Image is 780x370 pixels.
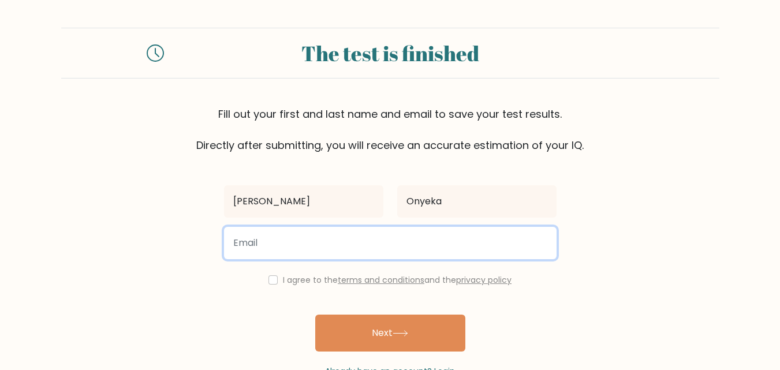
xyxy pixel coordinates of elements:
a: privacy policy [456,274,512,286]
label: I agree to the and the [283,274,512,286]
div: Fill out your first and last name and email to save your test results. Directly after submitting,... [61,106,719,153]
a: terms and conditions [338,274,424,286]
div: The test is finished [178,38,603,69]
input: First name [224,185,383,218]
input: Last name [397,185,557,218]
input: Email [224,227,557,259]
button: Next [315,315,465,352]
